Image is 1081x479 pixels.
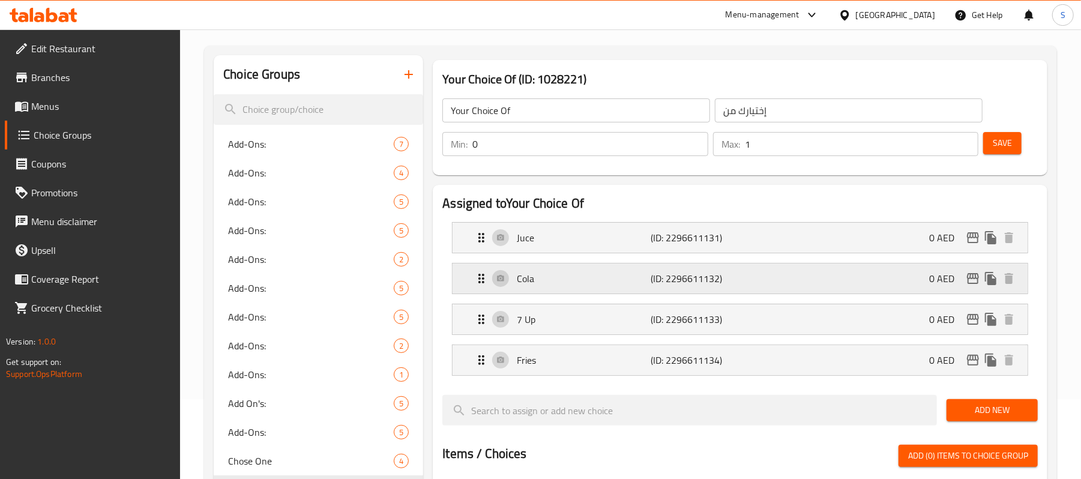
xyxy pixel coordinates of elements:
[394,396,409,411] div: Choices
[31,272,171,286] span: Coverage Report
[214,158,423,187] div: Add-Ons:4
[394,137,409,151] div: Choices
[899,445,1038,467] button: Add (0) items to choice group
[5,178,181,207] a: Promotions
[5,34,181,63] a: Edit Restaurant
[517,230,651,245] p: Juce
[31,301,171,315] span: Grocery Checklist
[214,331,423,360] div: Add-Ons:2
[651,271,741,286] p: (ID: 2296611132)
[214,418,423,447] div: Add-Ons:5
[453,223,1028,253] div: Expand
[5,121,181,149] a: Choice Groups
[214,389,423,418] div: Add On's:5
[31,157,171,171] span: Coupons
[5,294,181,322] a: Grocery Checklist
[223,65,300,83] h2: Choice Groups
[394,367,409,382] div: Choices
[5,236,181,265] a: Upsell
[651,353,741,367] p: (ID: 2296611134)
[6,354,61,370] span: Get support on:
[394,167,408,179] span: 4
[228,396,394,411] span: Add On's:
[31,214,171,229] span: Menu disclaimer
[228,310,394,324] span: Add-Ons:
[394,369,408,381] span: 1
[5,149,181,178] a: Coupons
[6,334,35,349] span: Version:
[651,312,741,327] p: (ID: 2296611133)
[453,264,1028,294] div: Expand
[517,353,651,367] p: Fries
[394,223,409,238] div: Choices
[964,351,982,369] button: edit
[394,454,409,468] div: Choices
[228,166,394,180] span: Add-Ons:
[651,230,741,245] p: (ID: 2296611131)
[228,339,394,353] span: Add-Ons:
[394,281,409,295] div: Choices
[442,70,1038,89] h3: Your Choice Of (ID: 1028221)
[5,265,181,294] a: Coverage Report
[228,367,394,382] span: Add-Ons:
[394,139,408,150] span: 7
[908,448,1028,463] span: Add (0) items to choice group
[214,245,423,274] div: Add-Ons:2
[31,99,171,113] span: Menus
[394,310,409,324] div: Choices
[31,70,171,85] span: Branches
[442,258,1038,299] li: Expand
[228,223,394,238] span: Add-Ons:
[993,136,1012,151] span: Save
[453,304,1028,334] div: Expand
[214,94,423,125] input: search
[721,137,740,151] p: Max:
[726,8,799,22] div: Menu-management
[5,63,181,92] a: Branches
[394,339,409,353] div: Choices
[929,312,964,327] p: 0 AED
[37,334,56,349] span: 1.0.0
[442,299,1038,340] li: Expand
[394,425,409,439] div: Choices
[964,310,982,328] button: edit
[947,399,1038,421] button: Add New
[214,360,423,389] div: Add-Ons:1
[964,229,982,247] button: edit
[442,217,1038,258] li: Expand
[956,403,1028,418] span: Add New
[31,243,171,258] span: Upsell
[214,216,423,245] div: Add-Ons:5
[517,271,651,286] p: Cola
[394,166,409,180] div: Choices
[1061,8,1065,22] span: S
[982,351,1000,369] button: duplicate
[5,92,181,121] a: Menus
[451,137,468,151] p: Min:
[983,132,1022,154] button: Save
[442,194,1038,212] h2: Assigned to Your Choice Of
[1000,270,1018,288] button: delete
[929,271,964,286] p: 0 AED
[442,445,526,463] h2: Items / Choices
[214,303,423,331] div: Add-Ons:5
[394,427,408,438] span: 5
[31,41,171,56] span: Edit Restaurant
[964,270,982,288] button: edit
[228,425,394,439] span: Add-Ons:
[214,447,423,475] div: Chose One4
[856,8,935,22] div: [GEOGRAPHIC_DATA]
[1000,229,1018,247] button: delete
[929,353,964,367] p: 0 AED
[5,207,181,236] a: Menu disclaimer
[394,312,408,323] span: 5
[228,194,394,209] span: Add-Ons:
[228,281,394,295] span: Add-Ons:
[214,274,423,303] div: Add-Ons:5
[394,340,408,352] span: 2
[517,312,651,327] p: 7 Up
[394,398,408,409] span: 5
[929,230,964,245] p: 0 AED
[31,185,171,200] span: Promotions
[228,454,394,468] span: Chose One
